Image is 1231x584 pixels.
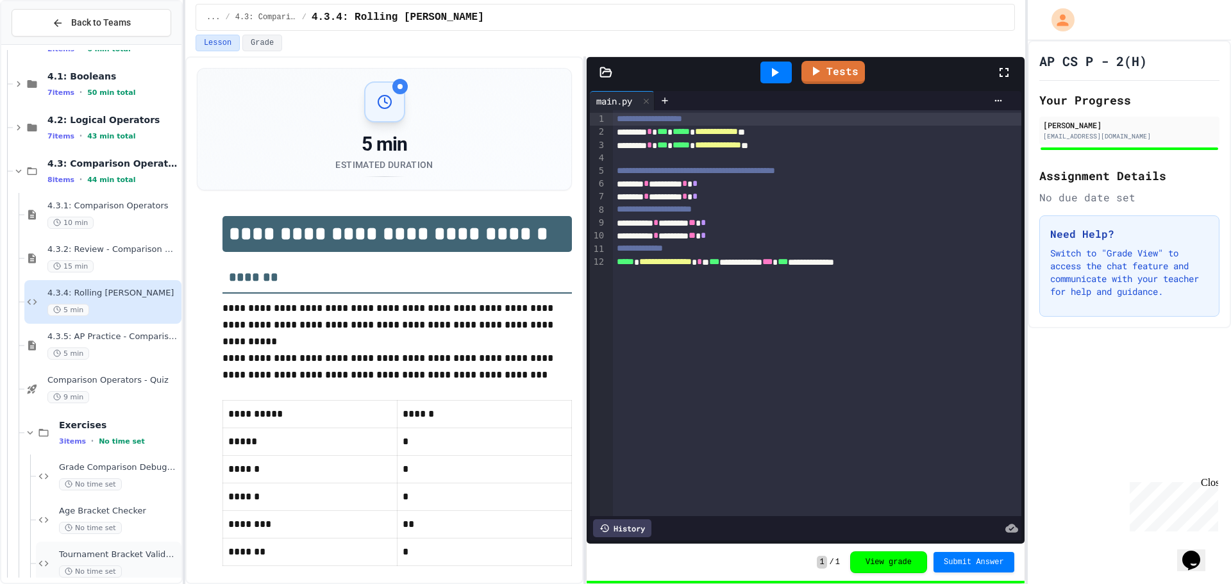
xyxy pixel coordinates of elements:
span: 43 min total [87,132,135,140]
a: Tests [801,61,865,84]
div: 9 [590,217,606,229]
span: Grade Comparison Debugger [59,462,179,473]
span: Back to Teams [71,16,131,29]
button: Lesson [196,35,240,51]
iframe: chat widget [1177,533,1218,571]
div: 8 [590,204,606,217]
span: Age Bracket Checker [59,506,179,517]
span: / [226,12,230,22]
span: / [830,557,834,567]
span: 5 min [47,347,89,360]
span: / [302,12,306,22]
h2: Assignment Details [1039,167,1219,185]
span: 7 items [47,132,74,140]
span: 5 min [47,304,89,316]
div: 4 [590,152,606,165]
div: 11 [590,243,606,256]
span: Exercises [59,419,179,431]
span: • [80,174,82,185]
span: 4.3.4: Rolling Evens [312,10,484,25]
div: 7 [590,190,606,203]
h3: Need Help? [1050,226,1209,242]
span: 4.3.1: Comparison Operators [47,201,179,212]
span: 4.2: Logical Operators [47,114,179,126]
span: Submit Answer [944,557,1004,567]
span: 44 min total [87,176,135,184]
span: • [80,87,82,97]
div: 5 [590,165,606,178]
span: No time set [59,522,122,534]
span: No time set [59,565,122,578]
span: ... [206,12,221,22]
span: Tournament Bracket Validator [59,549,179,560]
div: [PERSON_NAME] [1043,119,1216,131]
span: No time set [99,437,145,446]
div: History [593,519,651,537]
span: 3 items [59,437,86,446]
div: Estimated Duration [335,158,433,171]
div: main.py [590,91,655,110]
div: 6 [590,178,606,190]
span: 9 min [47,391,89,403]
span: 1 [835,557,840,567]
p: Switch to "Grade View" to access the chat feature and communicate with your teacher for help and ... [1050,247,1209,298]
span: 4.3.2: Review - Comparison Operators [47,244,179,255]
h1: AP CS P - 2(H) [1039,52,1147,70]
iframe: chat widget [1125,477,1218,531]
span: 1 [817,556,826,569]
span: 15 min [47,260,94,272]
div: 1 [590,113,606,126]
span: 4.1: Booleans [47,71,179,82]
div: No due date set [1039,190,1219,205]
span: • [91,436,94,446]
div: 10 [590,229,606,242]
span: 7 items [47,88,74,97]
span: No time set [59,478,122,490]
button: Grade [242,35,282,51]
span: 50 min total [87,88,135,97]
button: View grade [850,551,927,573]
div: 3 [590,139,606,152]
div: main.py [590,94,639,108]
span: Comparison Operators - Quiz [47,375,179,386]
button: Submit Answer [934,552,1014,572]
span: 4.3: Comparison Operators [235,12,297,22]
div: Chat with us now!Close [5,5,88,81]
h2: Your Progress [1039,91,1219,109]
div: 5 min [335,133,433,156]
div: My Account [1038,5,1078,35]
div: 12 [590,256,606,269]
span: 10 min [47,217,94,229]
span: 4.3.4: Rolling [PERSON_NAME] [47,288,179,299]
span: • [80,131,82,141]
span: 4.3: Comparison Operators [47,158,179,169]
div: 2 [590,126,606,138]
span: 4.3.5: AP Practice - Comparison Operators [47,331,179,342]
span: 8 items [47,176,74,184]
div: [EMAIL_ADDRESS][DOMAIN_NAME] [1043,131,1216,141]
button: Back to Teams [12,9,171,37]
